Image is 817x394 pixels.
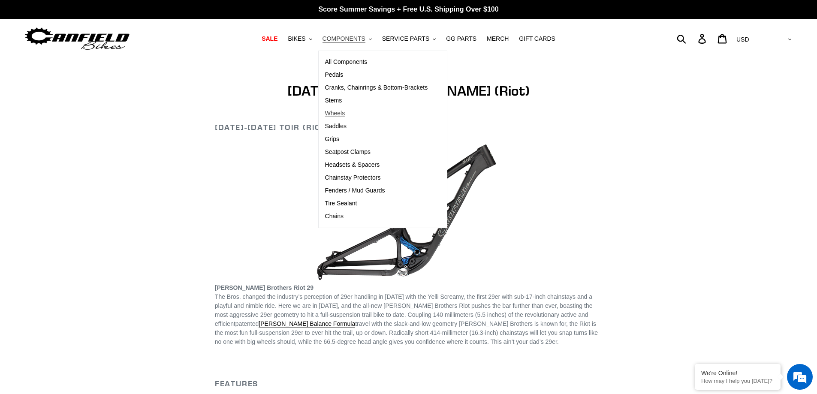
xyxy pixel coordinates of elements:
span: SALE [262,35,277,42]
span: Stems [325,97,342,104]
span: COMPONENTS [323,35,365,42]
a: Grips [319,133,434,146]
a: Chainstay Protectors [319,171,434,184]
span: Cranks, Chainrings & Bottom-Brackets [325,84,428,91]
span: patented [235,320,355,328]
a: GG PARTS [442,33,481,45]
button: COMPONENTS [318,33,376,45]
div: Minimize live chat window [141,4,161,25]
span: travel with the slack-and-low geometry [PERSON_NAME] Brothers is known for, the Riot is the most ... [215,320,598,345]
a: Pedals [319,69,434,81]
span: Chains [325,213,344,220]
a: GIFT CARDS [515,33,560,45]
p: How may I help you today? [701,378,774,384]
span: We're online! [50,108,118,195]
span: SERVICE PARTS [382,35,429,42]
span: Fenders / Mud Guards [325,187,385,194]
span: GIFT CARDS [519,35,555,42]
span: The Bros. changed the industry’s perception of 29er handling in [DATE] with the Yelli Screamy, th... [215,293,593,327]
span: Grips [325,135,339,143]
a: Wheels [319,107,434,120]
span: Wheels [325,110,345,117]
h2: FEATURES [215,379,602,388]
span: Saddles [325,123,347,130]
span: Seatpost Clamps [325,148,371,156]
span: Pedals [325,71,344,78]
span: GG PARTS [446,35,476,42]
img: Canfield Bikes [24,25,131,52]
div: Chat with us now [57,48,157,59]
span: Chainstay Protectors [325,174,381,181]
h1: [DATE]-[DATE] [PERSON_NAME] (Riot) [215,83,602,99]
div: Navigation go back [9,47,22,60]
span: Headsets & Spacers [325,161,380,168]
button: SERVICE PARTS [378,33,440,45]
a: Seatpost Clamps [319,146,434,159]
a: All Components [319,56,434,69]
a: MERCH [482,33,513,45]
h2: [DATE]-[DATE] Toir (Riot) [215,123,602,132]
input: Search [681,29,703,48]
span: BIKES [288,35,305,42]
button: BIKES [283,33,316,45]
a: Tire Sealant [319,197,434,210]
img: d_696896380_company_1647369064580_696896380 [27,43,49,64]
a: [PERSON_NAME] Balance Formula [259,320,355,328]
a: SALE [257,33,282,45]
span: Tire Sealant [325,200,357,207]
a: Stems [319,94,434,107]
b: [PERSON_NAME] Brothers Riot 29 [215,284,314,291]
textarea: Type your message and hit 'Enter' [4,234,163,264]
a: Saddles [319,120,434,133]
div: We're Online! [701,370,774,376]
a: Headsets & Spacers [319,159,434,171]
a: Fenders / Mud Guards [319,184,434,197]
span: All Components [325,58,368,66]
a: Cranks, Chainrings & Bottom-Brackets [319,81,434,94]
span: MERCH [487,35,509,42]
a: Chains [319,210,434,223]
